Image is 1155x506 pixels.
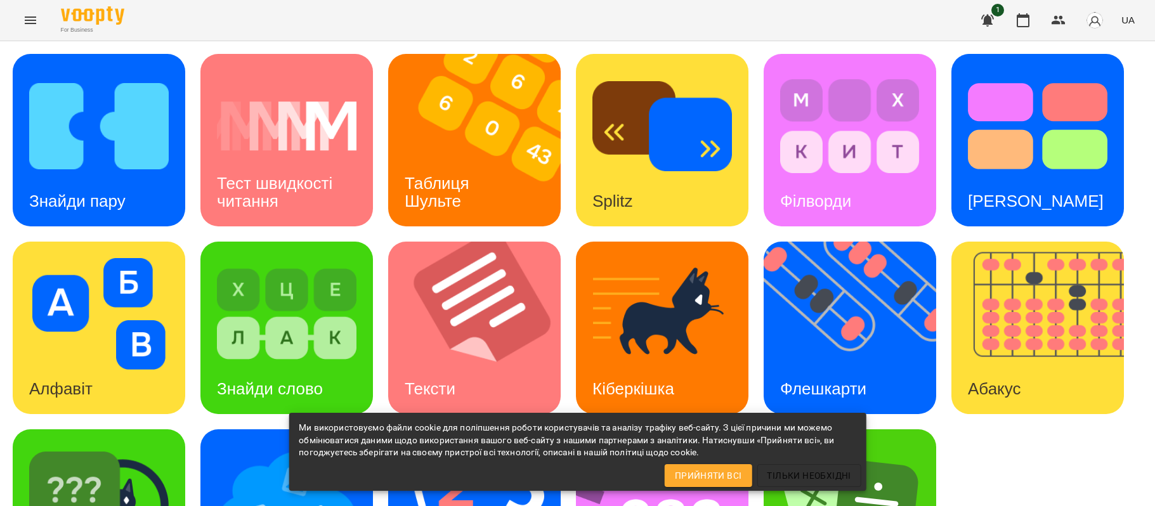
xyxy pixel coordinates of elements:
h3: [PERSON_NAME] [968,191,1104,211]
a: АбакусАбакус [951,242,1124,414]
button: Прийняти всі [665,464,752,487]
span: For Business [61,26,124,34]
img: Тексти [388,242,577,414]
h3: Знайди пару [29,191,126,211]
h3: Тест швидкості читання [217,174,337,210]
img: Алфавіт [29,258,169,370]
h3: Алфавіт [29,379,93,398]
img: Знайди слово [217,258,356,370]
a: ФілвордиФілворди [764,54,936,226]
span: UA [1121,13,1135,27]
h3: Знайди слово [217,379,323,398]
img: Voopty Logo [61,6,124,25]
a: КіберкішкаКіберкішка [576,242,748,414]
img: avatar_s.png [1086,11,1104,29]
img: Абакус [951,242,1140,414]
h3: Філворди [780,191,851,211]
div: Ми використовуємо файли cookie для поліпшення роботи користувачів та аналізу трафіку веб-сайту. З... [299,417,856,464]
a: ФлешкартиФлешкарти [764,242,936,414]
button: Тільки необхідні [757,464,861,487]
img: Splitz [592,70,732,182]
a: Знайди паруЗнайди пару [13,54,185,226]
img: Флешкарти [764,242,952,414]
h3: Тексти [405,379,455,398]
h3: Флешкарти [780,379,866,398]
a: Знайди словоЗнайди слово [200,242,373,414]
a: ТекстиТексти [388,242,561,414]
h3: Таблиця Шульте [405,174,474,210]
a: Таблиця ШультеТаблиця Шульте [388,54,561,226]
h3: Кіберкішка [592,379,674,398]
img: Тест Струпа [968,70,1107,182]
span: Тільки необхідні [767,468,851,483]
h3: Splitz [592,191,633,211]
img: Філворди [780,70,920,182]
a: АлфавітАлфавіт [13,242,185,414]
a: SplitzSplitz [576,54,748,226]
img: Знайди пару [29,70,169,182]
a: Тест швидкості читанняТест швидкості читання [200,54,373,226]
span: 1 [991,4,1004,16]
span: Прийняти всі [675,468,742,483]
img: Таблиця Шульте [388,54,577,226]
h3: Абакус [968,379,1021,398]
img: Кіберкішка [592,258,732,370]
button: UA [1116,8,1140,32]
button: Menu [15,5,46,36]
a: Тест Струпа[PERSON_NAME] [951,54,1124,226]
img: Тест швидкості читання [217,70,356,182]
